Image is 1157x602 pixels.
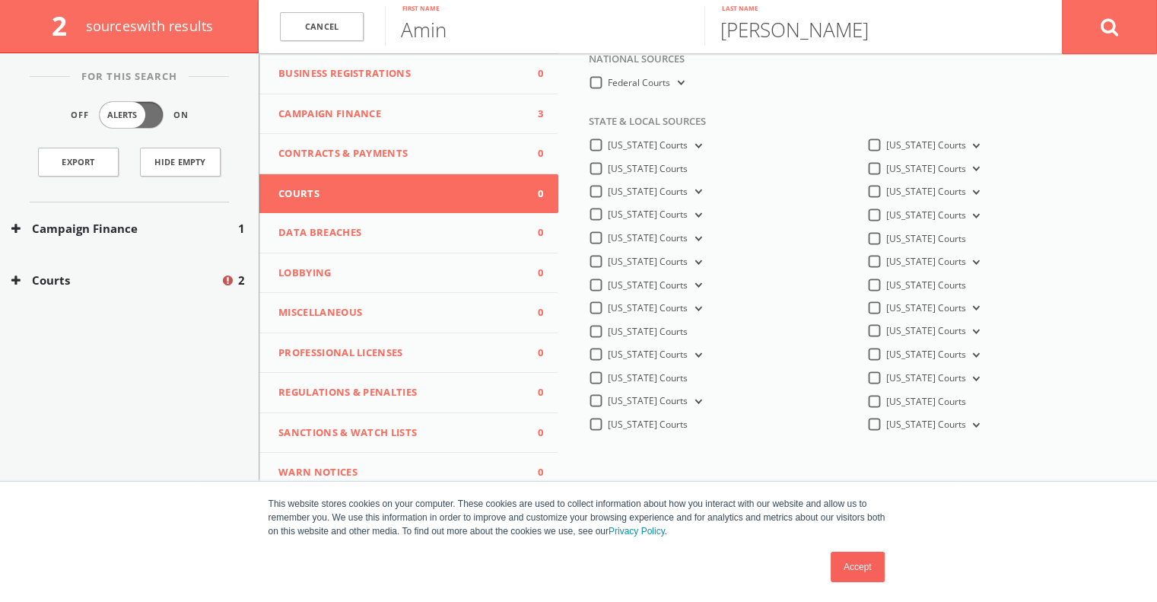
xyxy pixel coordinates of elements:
[608,301,688,314] span: [US_STATE] Courts
[520,346,543,361] span: 0
[886,348,966,361] span: [US_STATE] Courts
[886,209,966,221] span: [US_STATE] Courts
[886,185,966,198] span: [US_STATE] Courts
[886,418,966,431] span: [US_STATE] Courts
[38,148,119,177] a: Export
[238,220,245,237] span: 1
[886,371,966,384] span: [US_STATE] Courts
[886,301,966,314] span: [US_STATE] Courts
[609,526,665,537] a: Privacy Policy
[520,146,543,161] span: 0
[520,66,543,81] span: 0
[608,162,688,175] span: [US_STATE] Courts
[966,372,983,386] button: [US_STATE] Courts
[520,107,543,122] span: 3
[280,12,364,42] a: Cancel
[52,8,80,43] span: 2
[608,348,688,361] span: [US_STATE] Courts
[259,94,558,135] button: Campaign Finance3
[966,419,983,432] button: [US_STATE] Courts
[966,139,983,153] button: [US_STATE] Courts
[278,107,520,122] span: Campaign Finance
[71,109,89,122] span: Off
[608,139,688,151] span: [US_STATE] Courts
[966,349,983,362] button: [US_STATE] Courts
[278,266,520,281] span: Lobbying
[608,325,688,338] span: [US_STATE] Courts
[70,69,189,84] span: For This Search
[259,333,558,374] button: Professional Licenses0
[688,302,704,316] button: [US_STATE] Courts
[520,305,543,320] span: 0
[670,76,687,90] button: Federal Courts
[966,186,983,199] button: [US_STATE] Courts
[688,279,704,292] button: [US_STATE] Courts
[86,17,214,35] span: source s with results
[259,253,558,294] button: Lobbying0
[278,66,520,81] span: Business Registrations
[238,272,245,289] span: 2
[886,162,966,175] span: [US_STATE] Courts
[520,385,543,400] span: 0
[966,325,983,339] button: [US_STATE] Courts
[520,425,543,441] span: 0
[688,185,704,199] button: [US_STATE] Courts
[520,186,543,202] span: 0
[608,418,688,431] span: [US_STATE] Courts
[688,395,704,409] button: [US_STATE] Courts
[259,453,558,492] button: WARN Notices0
[831,552,885,582] a: Accept
[11,272,221,289] button: Courts
[520,225,543,240] span: 0
[966,301,983,315] button: [US_STATE] Courts
[886,255,966,268] span: [US_STATE] Courts
[278,385,520,400] span: Regulations & Penalties
[608,76,670,89] span: Federal Courts
[259,174,558,214] button: Courts0
[278,225,520,240] span: Data Breaches
[278,305,520,320] span: Miscellaneous
[11,220,238,237] button: Campaign Finance
[688,139,704,153] button: [US_STATE] Courts
[886,232,966,245] span: [US_STATE] Courts
[688,232,704,246] button: [US_STATE] Courts
[608,208,688,221] span: [US_STATE] Courts
[520,266,543,281] span: 0
[886,139,966,151] span: [US_STATE] Courts
[608,185,688,198] span: [US_STATE] Courts
[259,213,558,253] button: Data Breaches0
[886,395,966,408] span: [US_STATE] Courts
[886,324,966,337] span: [US_STATE] Courts
[278,186,520,202] span: Courts
[278,146,520,161] span: Contracts & Payments
[259,413,558,454] button: Sanctions & Watch Lists0
[269,497,889,538] p: This website stores cookies on your computer. These cookies are used to collect information about...
[688,209,704,222] button: [US_STATE] Courts
[577,52,685,75] span: National Sources
[577,114,706,137] span: State & Local Sources
[259,134,558,174] button: Contracts & Payments0
[608,255,688,268] span: [US_STATE] Courts
[278,465,520,480] span: WARN Notices
[966,162,983,176] button: [US_STATE] Courts
[140,148,221,177] button: Hide Empty
[608,231,688,244] span: [US_STATE] Courts
[608,279,688,291] span: [US_STATE] Courts
[608,394,688,407] span: [US_STATE] Courts
[173,109,189,122] span: On
[278,425,520,441] span: Sanctions & Watch Lists
[259,373,558,413] button: Regulations & Penalties0
[608,371,688,384] span: [US_STATE] Courts
[966,209,983,223] button: [US_STATE] Courts
[688,256,704,269] button: [US_STATE] Courts
[886,279,966,291] span: [US_STATE] Courts
[966,256,983,269] button: [US_STATE] Courts
[259,293,558,333] button: Miscellaneous0
[520,465,543,480] span: 0
[688,349,704,362] button: [US_STATE] Courts
[278,346,520,361] span: Professional Licenses
[259,54,558,94] button: Business Registrations0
